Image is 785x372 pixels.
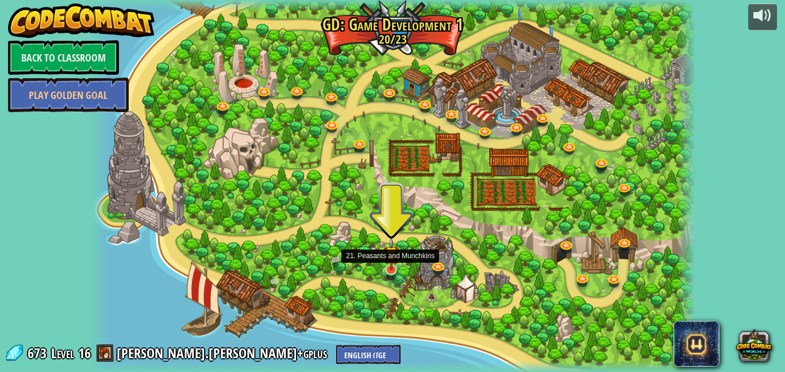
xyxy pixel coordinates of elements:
[748,3,777,30] button: Adjust volume
[384,237,399,271] img: level-banner-started.png
[51,344,74,363] span: Level
[117,344,330,362] a: [PERSON_NAME].[PERSON_NAME]+gplus
[8,3,155,38] img: CodeCombat - Learn how to code by playing a game
[28,344,50,362] span: 673
[8,78,129,112] a: Play Golden Goal
[78,344,91,362] span: 16
[8,40,119,75] a: Back to Classroom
